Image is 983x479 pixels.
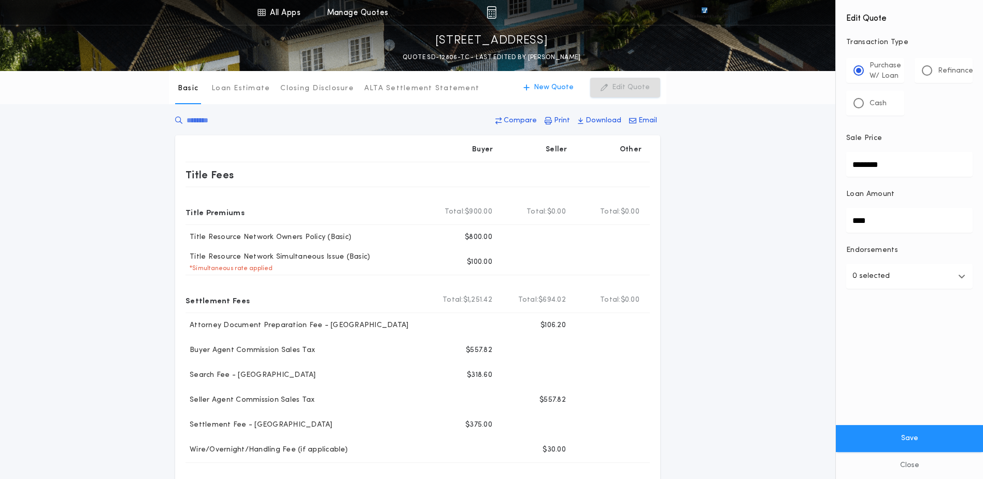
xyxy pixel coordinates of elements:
p: Title Resource Network Owners Policy (Basic) [186,232,351,243]
span: $1,251.42 [463,295,492,305]
button: 0 selected [846,264,973,289]
p: Wire/Overnight/Handling Fee (if applicable) [186,445,348,455]
button: Edit Quote [590,78,660,97]
p: Sale Price [846,133,882,144]
p: $106.20 [540,320,566,331]
p: Purchase W/ Loan [870,61,901,81]
p: $318.60 [467,370,492,381]
p: Print [554,116,570,126]
p: Basic [178,83,198,94]
b: Total: [600,295,621,305]
p: Transaction Type [846,37,973,48]
button: Email [626,111,660,130]
p: Settlement Fees [186,292,250,308]
p: Search Fee - [GEOGRAPHIC_DATA] [186,370,316,381]
button: Download [575,111,624,130]
b: Total: [445,207,465,217]
p: New Quote [534,82,574,93]
p: Seller Agent Commission Sales Tax [186,395,315,405]
p: $557.82 [466,345,492,356]
b: Total: [518,295,539,305]
input: Loan Amount [846,208,973,233]
p: $557.82 [539,395,566,405]
p: $30.00 [543,445,566,455]
b: Total: [600,207,621,217]
span: $0.00 [547,207,566,217]
p: QUOTE SD-12806-TC - LAST EDITED BY [PERSON_NAME] [403,52,580,63]
p: Download [586,116,621,126]
p: $800.00 [465,232,492,243]
p: $100.00 [467,257,492,267]
p: Title Premiums [186,204,245,220]
span: $0.00 [621,295,639,305]
p: Buyer Agent Commission Sales Tax [186,345,315,356]
img: img [487,6,496,19]
p: * Simultaneous rate applied [186,264,273,273]
b: Total: [526,207,547,217]
input: Sale Price [846,152,973,177]
p: Edit Quote [612,82,650,93]
span: $900.00 [465,207,492,217]
p: Compare [504,116,537,126]
p: Title Fees [186,166,234,183]
p: Closing Disclosure [280,83,354,94]
p: Other [620,145,642,155]
p: ALTA Settlement Statement [364,83,479,94]
button: Print [542,111,573,130]
button: Compare [492,111,540,130]
p: Seller [546,145,567,155]
p: Loan Amount [846,189,895,200]
p: Email [638,116,657,126]
p: Endorsements [846,245,973,256]
span: $694.02 [538,295,566,305]
p: Loan Estimate [211,83,270,94]
p: $375.00 [465,420,492,430]
h4: Edit Quote [846,6,973,25]
img: vs-icon [682,7,726,18]
p: Title Resource Network Simultaneous Issue (Basic) [186,252,370,262]
p: [STREET_ADDRESS] [435,33,548,49]
button: Close [836,452,983,479]
p: Cash [870,98,887,109]
p: Refinance [938,66,973,76]
p: Buyer [472,145,493,155]
p: 0 selected [852,270,890,283]
p: Attorney Document Preparation Fee - [GEOGRAPHIC_DATA] [186,320,408,331]
span: $0.00 [621,207,639,217]
button: New Quote [513,78,584,97]
b: Total: [443,295,463,305]
p: Settlement Fee - [GEOGRAPHIC_DATA] [186,420,333,430]
button: Save [836,425,983,452]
